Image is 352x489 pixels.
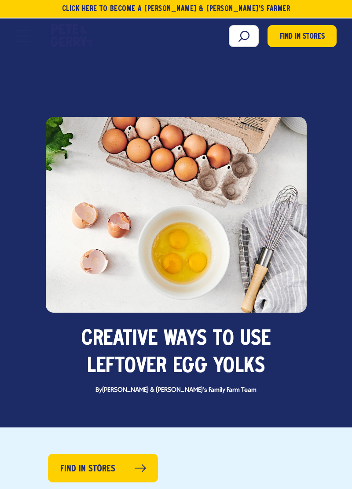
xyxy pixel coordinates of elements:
span: [PERSON_NAME] & [PERSON_NAME]'s Family Farm Team [102,387,257,394]
a: Find in Stores [268,25,337,47]
span: Use [240,326,271,353]
span: Find in Stores [60,462,115,476]
input: Search [229,25,259,47]
button: Open Mobile Menu Modal Dialog [15,30,30,42]
span: Find in Stores [280,31,325,43]
span: Creative [81,326,158,353]
span: Leftover [87,353,167,380]
span: Egg [173,353,208,380]
span: Yolks [213,353,265,380]
span: Ways [164,326,207,353]
a: Find in Stores [48,454,158,482]
span: By [91,387,261,394]
span: to [213,326,234,353]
